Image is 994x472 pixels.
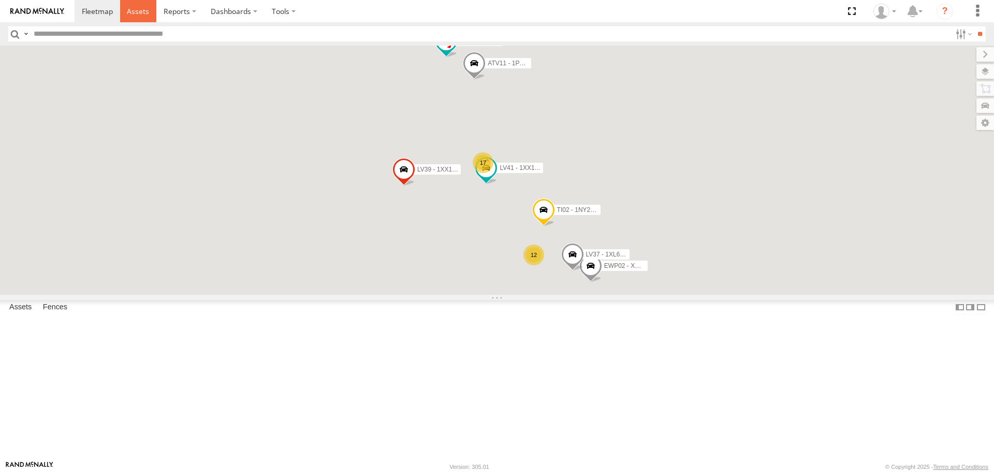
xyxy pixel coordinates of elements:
a: Terms and Conditions [933,464,988,470]
div: © Copyright 2025 - [885,464,988,470]
div: Adam Falloon [870,4,900,19]
a: Visit our Website [6,462,53,472]
label: Search Filter Options [952,26,974,41]
label: Map Settings [976,116,994,130]
i: ? [937,3,953,20]
label: Dock Summary Table to the Left [955,300,965,315]
span: ATV11 - 1PU4CS [488,60,536,67]
label: Search Query [22,26,30,41]
img: rand-logo.svg [10,8,64,15]
div: 12 [523,245,544,265]
label: Dock Summary Table to the Right [965,300,975,315]
div: 17 [473,152,493,173]
span: LV39 - 1XX1AB [417,166,460,173]
span: TI02 - 1NY2RG [557,206,600,213]
span: LV37 - 1XL6RM [586,251,630,259]
label: Fences [38,301,72,315]
label: Hide Summary Table [976,300,986,315]
span: LV41 - 1XX1AP [500,164,543,171]
span: EWP02 - XN76LF [604,263,653,270]
label: Assets [4,301,37,315]
div: Version: 305.01 [450,464,489,470]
